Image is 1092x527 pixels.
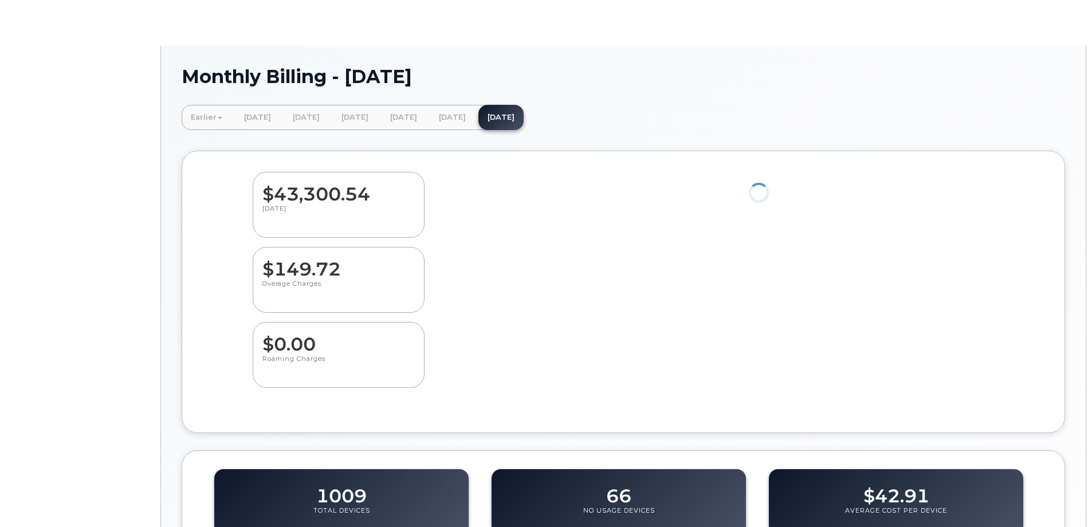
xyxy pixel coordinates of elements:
dd: $42.91 [863,474,929,506]
a: [DATE] [430,105,475,130]
p: No Usage Devices [583,506,655,527]
a: Earlier [182,105,231,130]
p: Overage Charges [262,280,415,300]
dd: $43,300.54 [262,172,415,204]
dd: 1009 [316,474,367,506]
a: [DATE] [478,105,524,130]
a: [DATE] [284,105,329,130]
dd: 66 [606,474,631,506]
h1: Monthly Billing - [DATE] [182,66,1065,86]
p: Total Devices [313,506,370,527]
a: [DATE] [332,105,378,130]
a: [DATE] [235,105,280,130]
dd: $0.00 [262,323,415,355]
a: [DATE] [381,105,426,130]
p: Roaming Charges [262,355,415,375]
p: Average Cost Per Device [845,506,947,527]
p: [DATE] [262,204,415,225]
dd: $149.72 [262,247,415,280]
